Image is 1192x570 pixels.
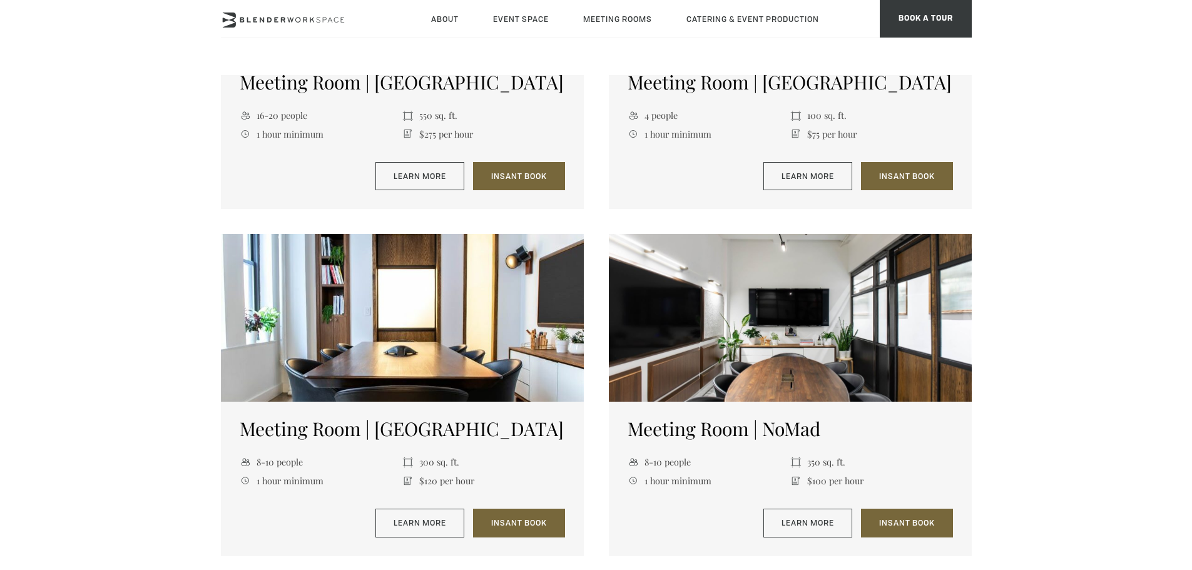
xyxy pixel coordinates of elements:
li: 16-20 people [240,106,402,125]
li: 1 hour minimum [240,125,402,143]
li: 1 hour minimum [628,125,790,143]
li: 4 people [628,106,790,125]
h5: Meeting Room | [GEOGRAPHIC_DATA] [240,71,565,93]
li: 8-10 people [628,453,790,471]
li: $100 per hour [790,471,953,489]
li: 8-10 people [240,453,402,471]
a: Learn More [763,509,852,537]
li: 550 sq. ft. [402,106,565,125]
h5: Meeting Room | NoMad [628,417,953,440]
a: Insant Book [861,162,953,191]
a: Learn More [763,162,852,191]
a: Insant Book [473,162,565,191]
li: 350 sq. ft. [790,453,953,471]
li: $120 per hour [402,471,565,489]
li: $75 per hour [790,125,953,143]
li: $275 per hour [402,125,565,143]
h5: Meeting Room | [GEOGRAPHIC_DATA] [240,417,565,440]
li: 1 hour minimum [628,471,790,489]
a: Insant Book [473,509,565,537]
h5: Meeting Room | [GEOGRAPHIC_DATA] [628,71,953,93]
li: 100 sq. ft. [790,106,953,125]
a: Insant Book [861,509,953,537]
a: Learn More [375,162,464,191]
li: 300 sq. ft. [402,453,565,471]
a: Learn More [375,509,464,537]
li: 1 hour minimum [240,471,402,489]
